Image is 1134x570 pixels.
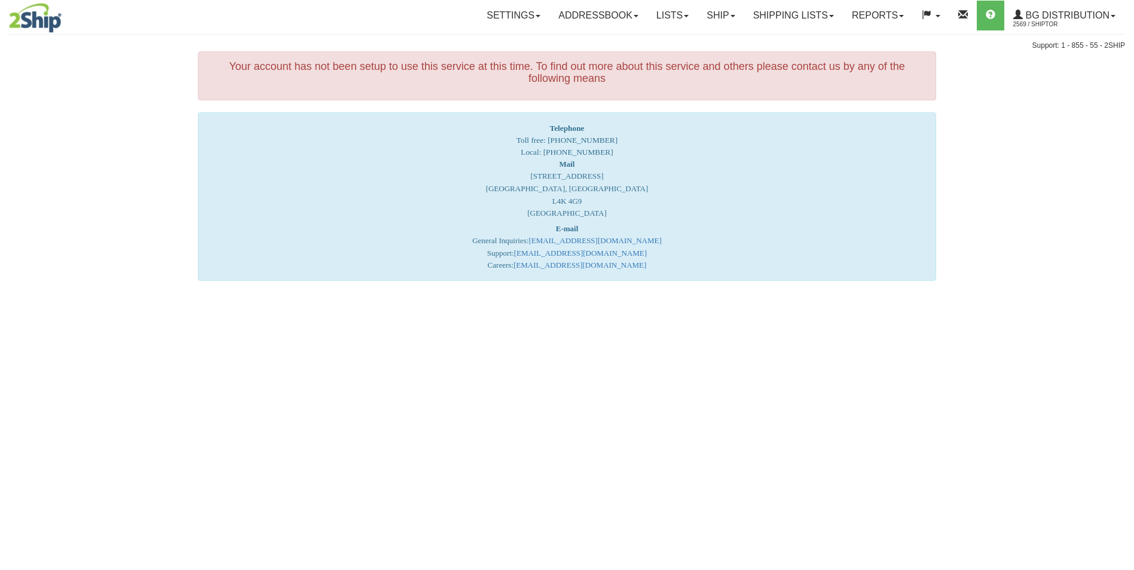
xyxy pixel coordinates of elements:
h4: Your account has not been setup to use this service at this time. To find out more about this ser... [207,61,927,85]
font: General Inquiries: Support: Careers: [472,224,662,270]
a: Shipping lists [744,1,843,30]
img: logo2569.jpg [9,3,62,33]
a: [EMAIL_ADDRESS][DOMAIN_NAME] [514,249,647,258]
span: BG Distribution [1023,10,1109,20]
a: Settings [478,1,549,30]
strong: Mail [559,160,574,168]
a: Addressbook [549,1,647,30]
font: [STREET_ADDRESS] [GEOGRAPHIC_DATA], [GEOGRAPHIC_DATA] L4K 4G9 [GEOGRAPHIC_DATA] [486,160,649,217]
a: Ship [698,1,744,30]
strong: E-mail [556,224,579,233]
a: Lists [647,1,698,30]
span: 2569 / ShipTor [1013,19,1103,30]
span: Toll free: [PHONE_NUMBER] Local: [PHONE_NUMBER] [516,124,618,157]
a: Reports [843,1,913,30]
a: [EMAIL_ADDRESS][DOMAIN_NAME] [528,236,661,245]
div: Support: 1 - 855 - 55 - 2SHIP [9,41,1125,51]
a: BG Distribution 2569 / ShipTor [1004,1,1124,30]
a: [EMAIL_ADDRESS][DOMAIN_NAME] [513,261,646,269]
iframe: chat widget [1107,224,1133,346]
strong: Telephone [549,124,584,133]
